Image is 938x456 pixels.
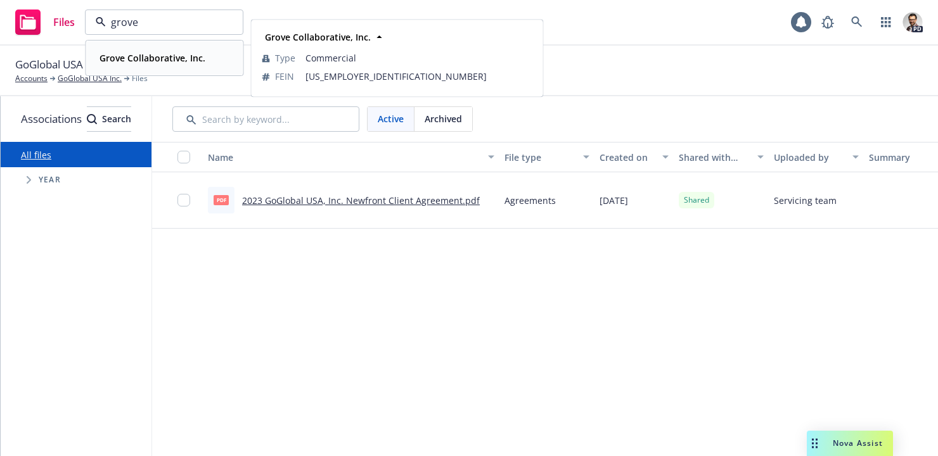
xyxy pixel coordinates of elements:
span: Shared [684,194,709,206]
div: Name [208,151,480,164]
input: Filter by keyword [106,15,217,30]
button: Shared with client [674,142,769,172]
input: Search by keyword... [172,106,359,132]
input: Select all [177,151,190,163]
a: Accounts [15,73,48,84]
div: Tree Example [1,167,151,193]
span: GoGlobal USA Inc. [15,56,103,73]
button: File type [499,142,594,172]
div: Created on [600,151,655,164]
a: GoGlobal USA Inc. [58,73,122,84]
a: Files [10,4,80,40]
img: photo [903,12,923,32]
span: pdf [214,195,229,205]
a: Report a Bug [815,9,840,35]
a: All files [21,149,51,161]
button: Nova Assist [807,431,893,456]
a: Switch app [873,9,899,35]
span: Associations [21,111,82,127]
button: Uploaded by [769,142,864,172]
div: Drag to move [807,431,823,456]
span: Servicing team [774,194,837,207]
button: Name [203,142,499,172]
button: SearchSearch [87,106,131,132]
strong: Grove Collaborative, Inc. [265,31,371,43]
span: Archived [425,112,462,125]
span: Commercial [305,51,532,65]
button: Created on [594,142,674,172]
input: Toggle Row Selected [177,194,190,206]
a: 2023 GoGlobal USA, Inc. Newfront Client Agreement.pdf [242,194,480,206]
span: Year [39,176,61,184]
div: Shared with client [679,151,750,164]
span: Nova Assist [833,438,883,448]
strong: Grove Collaborative, Inc. [100,52,205,64]
span: [US_EMPLOYER_IDENTIFICATION_NUMBER] [305,70,532,83]
svg: Search [87,114,97,124]
span: FEIN [275,70,294,83]
a: Search [844,9,870,35]
div: File type [504,151,575,164]
span: Files [132,73,148,84]
span: Type [275,51,295,65]
div: Uploaded by [774,151,845,164]
div: Search [87,107,131,131]
span: [DATE] [600,194,628,207]
span: Files [53,17,75,27]
span: Agreements [504,194,556,207]
span: Active [378,112,404,125]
